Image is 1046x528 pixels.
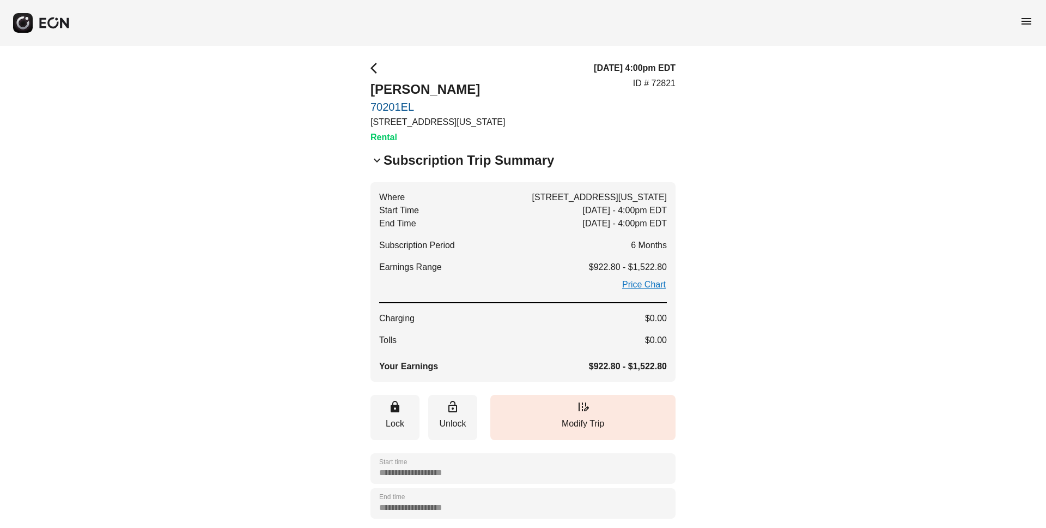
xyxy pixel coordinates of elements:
span: $922.80 - $1,522.80 [589,360,667,373]
button: Where[STREET_ADDRESS][US_STATE]Start Time[DATE] - 4:00pm EDTEnd Time[DATE] - 4:00pm EDTSubscripti... [370,182,676,382]
button: Lock [370,395,419,440]
span: [DATE] - 4:00pm EDT [583,217,667,230]
h3: Rental [370,131,505,144]
p: Modify Trip [496,417,670,430]
h2: Subscription Trip Summary [384,152,554,169]
span: End Time [379,217,416,230]
button: Unlock [428,395,477,440]
p: Unlock [434,417,472,430]
button: Modify Trip [490,395,676,440]
span: $0.00 [645,334,667,347]
span: arrow_back_ios [370,62,384,75]
span: $922.80 - $1,522.80 [589,261,667,274]
span: 6 Months [631,239,667,252]
span: keyboard_arrow_down [370,154,384,167]
p: ID # 72821 [633,77,676,90]
span: lock_open [446,400,459,413]
span: menu [1020,15,1033,28]
span: Tolls [379,334,397,347]
p: [STREET_ADDRESS][US_STATE] [370,116,505,129]
span: Earnings Range [379,261,442,274]
span: Start Time [379,204,419,217]
span: $0.00 [645,312,667,325]
span: Charging [379,312,415,325]
span: lock [388,400,402,413]
p: Lock [376,417,414,430]
span: Your Earnings [379,360,438,373]
span: [DATE] - 4:00pm EDT [583,204,667,217]
a: 70201EL [370,100,505,113]
a: Price Chart [621,278,667,291]
span: Subscription Period [379,239,455,252]
span: Where [379,191,405,204]
h3: [DATE] 4:00pm EDT [594,62,676,75]
h2: [PERSON_NAME] [370,81,505,98]
span: [STREET_ADDRESS][US_STATE] [532,191,667,204]
span: edit_road [576,400,589,413]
